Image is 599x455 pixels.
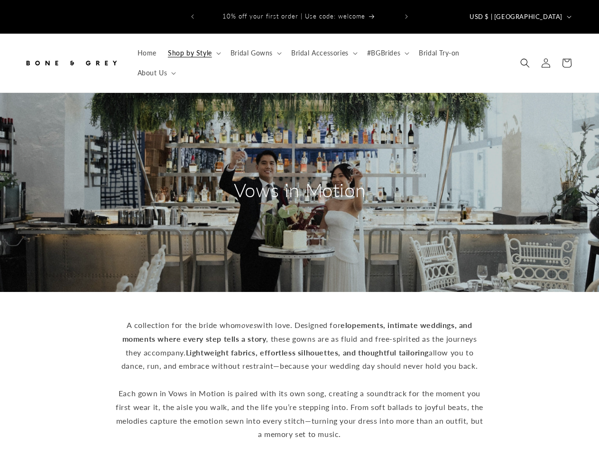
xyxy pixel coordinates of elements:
[396,8,417,26] button: Next announcement
[291,49,349,57] span: Bridal Accessories
[361,43,413,63] summary: #BGBrides
[186,348,429,357] strong: Lightweight fabrics, effortless silhouettes, and thoughtful tailoring
[413,43,465,63] a: Bridal Try-on
[132,43,162,63] a: Home
[182,8,203,26] button: Previous announcement
[235,320,257,329] em: moves
[20,49,122,77] a: Bone and Grey Bridal
[225,43,286,63] summary: Bridal Gowns
[230,49,273,57] span: Bridal Gowns
[470,12,562,22] span: USD $ | [GEOGRAPHIC_DATA]
[222,12,365,20] span: 10% off your first order | Use code: welcome
[24,53,119,73] img: Bone and Grey Bridal
[367,49,400,57] span: #BGBrides
[138,49,157,57] span: Home
[210,178,390,202] h2: Vows in Motion
[168,49,212,57] span: Shop by Style
[138,69,167,77] span: About Us
[419,49,460,57] span: Bridal Try-on
[464,8,575,26] button: USD $ | [GEOGRAPHIC_DATA]
[162,43,225,63] summary: Shop by Style
[515,53,535,73] summary: Search
[132,63,180,83] summary: About Us
[286,43,361,63] summary: Bridal Accessories
[122,320,472,343] strong: elopements, intimate weddings, and moments where every step tells a story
